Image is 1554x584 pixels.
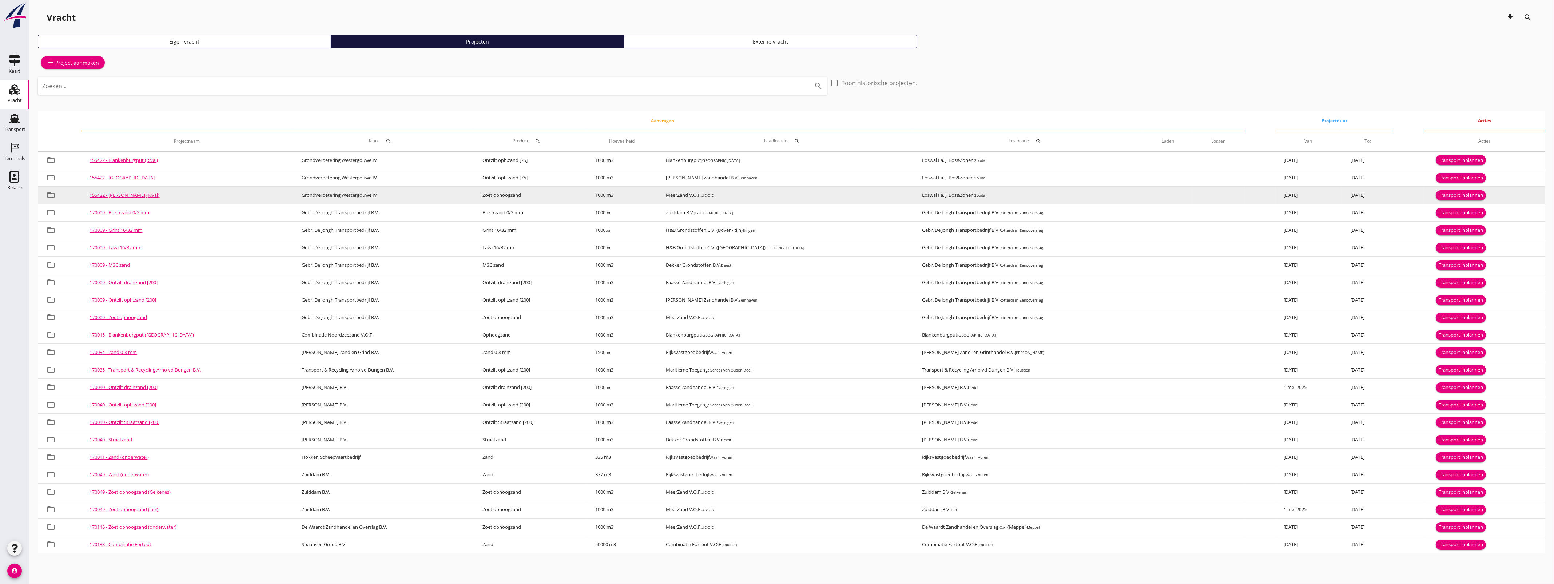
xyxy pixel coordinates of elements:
div: Externe vracht [627,38,914,45]
small: ton [605,210,611,215]
td: Zoet ophoogzand [474,309,586,326]
td: [DATE] [1275,449,1342,466]
td: Ontzilt oph.zand [200] [474,291,586,309]
button: Transport inplannen [1436,190,1486,200]
td: Faasse Zandhandel B.V. [657,414,913,431]
td: [DATE] [1342,466,1394,484]
td: Faasse Zandhandel B.V. [657,379,913,396]
a: 170009 - M3C zand [90,262,130,268]
a: 170040 - Straatzand [90,436,132,443]
td: Gebr. De Jongh Transportbedrijf B.V. [293,309,474,326]
span: 1000 m3 [595,366,613,373]
th: Klant [293,131,474,151]
td: Grint 16/32 mm [474,222,586,239]
input: Zoeken... [42,80,802,92]
td: Blankenburgput [657,152,913,169]
button: Transport inplannen [1436,365,1486,375]
td: Zand [474,466,586,484]
td: Zand [474,449,586,466]
small: Rotterdam Zandoverslag [999,245,1043,250]
div: Terminals [4,156,25,161]
span: 1000 m3 [595,157,613,163]
th: Van [1275,131,1342,151]
td: Gebr. De Jongh Transportbedrijf B.V. [293,239,474,257]
small: Bingen [743,228,755,233]
a: 170049 - Zoet ophoogzand (Gelkenes) [90,489,171,495]
div: Transport inplannen [1439,192,1483,199]
div: Transport inplannen [1439,401,1483,409]
td: [DATE] [1342,222,1394,239]
span: 1000 m3 [595,436,613,443]
div: Transport inplannen [1439,279,1483,286]
a: Projecten [331,35,624,48]
td: [DATE] [1275,291,1342,309]
td: [PERSON_NAME] Zandhandel B.V. [657,291,913,309]
td: Ophoogzand [474,326,586,344]
td: Gebr. De Jongh Transportbedrijf B.V. [913,309,1143,326]
td: Lava 16/32 mm [474,239,586,257]
span: 1000 m3 [595,314,613,321]
td: Ontzilt oph.zand [200] [474,361,586,379]
i: folder_open [47,435,55,444]
div: Transport inplannen [1439,331,1483,339]
a: 170015 - Blankenburgput ([GEOGRAPHIC_DATA]) [90,331,194,338]
td: Gebr. De Jongh Transportbedrijf B.V. [913,222,1143,239]
td: Gebr. De Jongh Transportbedrijf B.V. [913,274,1143,291]
td: [DATE] [1275,414,1342,431]
a: Externe vracht [624,35,917,48]
td: Blankenburgput [657,326,913,344]
button: Transport inplannen [1436,347,1486,358]
i: download [1506,13,1515,22]
button: Transport inplannen [1436,487,1486,497]
td: [DATE] [1275,274,1342,291]
span: 1000 [595,209,611,216]
a: 170009 - Ontzilt drainzand [200] [90,279,158,286]
button: Transport inplannen [1436,243,1486,253]
button: Transport inplannen [1436,417,1486,428]
small: Hedel [968,385,978,390]
div: Transport inplannen [1439,314,1483,321]
i: folder_open [47,156,55,164]
td: [DATE] [1342,239,1394,257]
button: Transport inplannen [1436,208,1486,218]
td: Rijksvastgoedbedrijf [913,466,1143,484]
a: 155422 - [GEOGRAPHIC_DATA] [90,174,155,181]
td: Grondverbetering Westergouwe IV [293,187,474,204]
div: Transport [4,127,25,132]
td: Gebr. De Jongh Transportbedrijf B.V. [913,239,1143,257]
small: Hedel [968,437,978,442]
a: 170040 - Ontzilt Straatzand [200] [90,419,160,425]
div: Transport inplannen [1439,454,1483,461]
td: Loswal Fa. J. Bos&Zonen [913,187,1143,204]
a: 170009 - Breekzand 0/2 mm [90,209,150,216]
span: 1000 m3 [595,331,613,338]
small: [PERSON_NAME] [1015,350,1044,355]
small: ton [605,385,611,390]
small: Gouda [974,193,985,198]
button: Transport inplannen [1436,260,1486,270]
th: Loslocatie [913,131,1143,151]
button: Transport inplannen [1436,313,1486,323]
td: Gebr. De Jongh Transportbedrijf B.V. [293,222,474,239]
small: Rotterdam Zandoverslag [999,228,1043,233]
td: [PERSON_NAME] Zand- en Grinthandel B.V. [913,344,1143,361]
td: Zuiddam B.V. [657,204,913,222]
td: Gebr. De Jongh Transportbedrijf B.V. [913,257,1143,274]
td: [PERSON_NAME] B.V. [293,396,474,414]
td: [DATE] [1342,344,1394,361]
a: 170009 - Zoet ophoogzand [90,314,147,321]
div: Vracht [47,12,76,23]
small: Deest [721,263,731,268]
span: 1000 m3 [595,174,613,181]
small: [GEOGRAPHIC_DATA] [701,333,740,338]
td: H&B Grondstoffen C.V. (Boven-Rijn) [657,222,913,239]
i: account_circle [7,564,22,578]
td: [DATE] [1342,379,1394,396]
i: folder_open [47,226,55,234]
td: [DATE] [1275,257,1342,274]
td: Combinatie Noordzeezand V.O.F. [293,326,474,344]
th: Laden [1143,131,1192,151]
td: Straatzand [474,431,586,449]
td: 1 mei 2025 [1275,379,1342,396]
i: search [386,138,392,144]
